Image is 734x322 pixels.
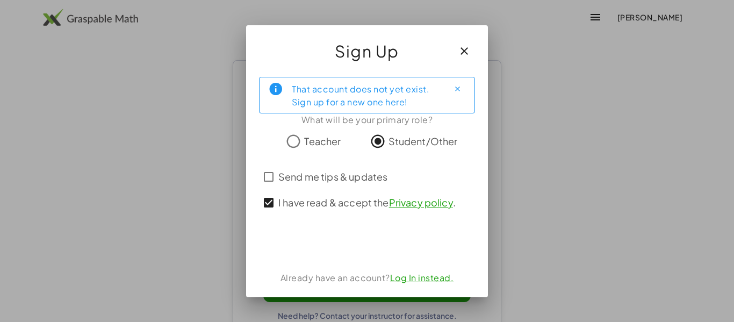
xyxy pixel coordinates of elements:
div: What will be your primary role? [259,113,475,126]
div: That account does not yet exist. Sign up for a new one here! [292,82,440,109]
div: Already have an account? [259,271,475,284]
a: Privacy policy [389,196,453,209]
span: Student/Other [388,134,458,148]
iframe: Sign in with Google Button [308,232,426,255]
span: I have read & accept the . [278,195,456,210]
span: Send me tips & updates [278,169,387,184]
button: Close [449,81,466,98]
span: Sign Up [335,38,399,64]
span: Teacher [304,134,341,148]
a: Log In instead. [390,272,454,283]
